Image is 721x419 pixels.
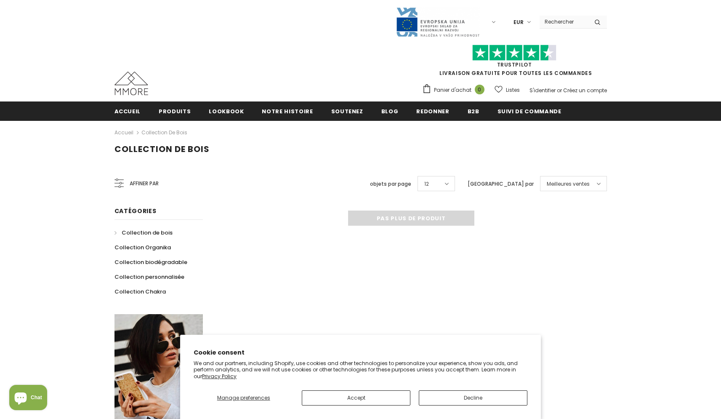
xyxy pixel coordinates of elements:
[498,101,561,120] a: Suivi de commande
[434,86,471,94] span: Panier d'achat
[209,107,244,115] span: Lookbook
[557,87,562,94] span: or
[540,16,588,28] input: Search Site
[416,107,449,115] span: Redonner
[114,101,141,120] a: Accueil
[114,255,187,270] a: Collection biodégradable
[114,273,184,281] span: Collection personnalisée
[114,143,210,155] span: Collection de bois
[381,101,399,120] a: Blog
[202,373,237,380] a: Privacy Policy
[468,107,479,115] span: B2B
[209,101,244,120] a: Lookbook
[262,107,313,115] span: Notre histoire
[475,85,484,94] span: 0
[498,107,561,115] span: Suivi de commande
[506,86,520,94] span: Listes
[114,270,184,284] a: Collection personnalisée
[194,390,293,406] button: Manage preferences
[114,288,166,296] span: Collection Chakra
[114,128,133,138] a: Accueil
[262,101,313,120] a: Notre histoire
[331,101,363,120] a: soutenez
[513,18,524,27] span: EUR
[302,390,410,406] button: Accept
[529,87,556,94] a: S'identifier
[419,390,527,406] button: Decline
[7,385,50,412] inbox-online-store-chat: Shopify online store chat
[381,107,399,115] span: Blog
[114,72,148,95] img: Cas MMORE
[424,180,429,188] span: 12
[547,180,590,188] span: Meilleures ventes
[497,61,532,68] a: TrustPilot
[396,7,480,37] img: Javni Razpis
[416,101,449,120] a: Redonner
[114,107,141,115] span: Accueil
[114,207,157,215] span: Catégories
[114,240,171,255] a: Collection Organika
[114,258,187,266] span: Collection biodégradable
[217,394,270,401] span: Manage preferences
[159,107,191,115] span: Produits
[563,87,607,94] a: Créez un compte
[141,129,187,136] a: Collection de bois
[472,45,556,61] img: Faites confiance aux étoiles pilotes
[422,48,607,77] span: LIVRAISON GRATUITE POUR TOUTES LES COMMANDES
[114,225,173,240] a: Collection de bois
[468,180,534,188] label: [GEOGRAPHIC_DATA] par
[114,284,166,299] a: Collection Chakra
[159,101,191,120] a: Produits
[122,229,173,237] span: Collection de bois
[495,83,520,97] a: Listes
[422,84,489,96] a: Panier d'achat 0
[331,107,363,115] span: soutenez
[370,180,411,188] label: objets par page
[114,243,171,251] span: Collection Organika
[130,179,159,188] span: Affiner par
[396,18,480,25] a: Javni Razpis
[194,360,527,380] p: We and our partners, including Shopify, use cookies and other technologies to personalize your ex...
[468,101,479,120] a: B2B
[194,348,527,357] h2: Cookie consent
